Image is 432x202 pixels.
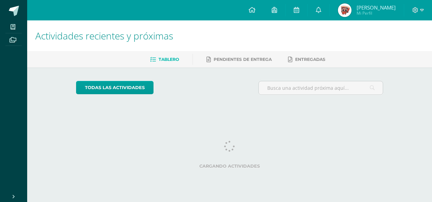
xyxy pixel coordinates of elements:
a: Entregadas [288,54,325,65]
a: todas las Actividades [76,81,154,94]
input: Busca una actividad próxima aquí... [259,81,383,95]
span: Actividades recientes y próximas [35,29,173,42]
img: 02caa16321c1d8da5b4d8f417cb34a9e.png [338,3,352,17]
span: Mi Perfil [357,10,396,16]
span: Tablero [159,57,179,62]
span: Pendientes de entrega [214,57,272,62]
span: [PERSON_NAME] [357,4,396,11]
label: Cargando actividades [76,164,383,169]
a: Pendientes de entrega [206,54,272,65]
a: Tablero [150,54,179,65]
span: Entregadas [295,57,325,62]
